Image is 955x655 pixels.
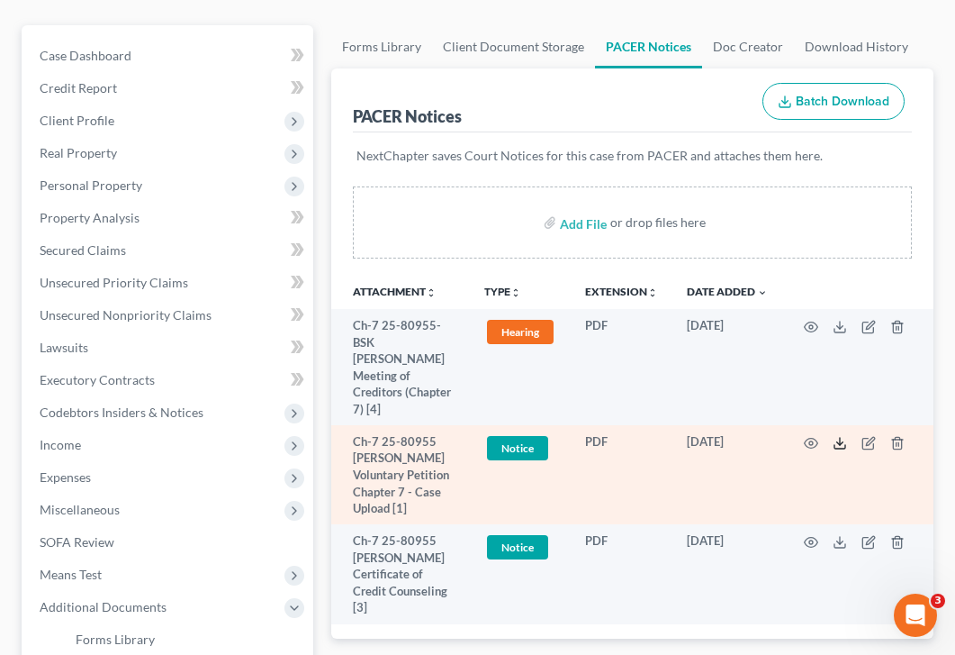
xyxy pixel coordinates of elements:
td: PDF [571,425,672,524]
a: Doc Creator [702,25,794,68]
span: Lawsuits [40,340,88,355]
span: Personal Property [40,177,142,193]
i: unfold_more [426,287,437,298]
div: or drop files here [610,214,706,232]
a: Unsecured Priority Claims [25,267,313,299]
span: Secured Claims [40,242,126,258]
i: expand_more [757,287,768,298]
p: NextChapter saves Court Notices for this case from PACER and attaches them here. [356,147,908,165]
a: PACER Notices [595,25,702,68]
span: Batch Download [796,94,889,109]
a: Attachmentunfold_more [353,285,437,298]
a: Secured Claims [25,234,313,267]
a: Lawsuits [25,332,313,364]
span: Miscellaneous [40,502,120,517]
span: Notice [487,535,548,559]
span: Client Profile [40,113,114,128]
button: TYPEunfold_more [484,287,521,298]
i: unfold_more [647,287,658,298]
span: SOFA Review [40,534,114,550]
a: Client Document Storage [432,25,595,68]
i: unfold_more [510,287,521,298]
a: Notice [484,433,556,463]
a: Unsecured Nonpriority Claims [25,299,313,332]
td: [DATE] [672,309,782,425]
span: Executory Contracts [40,372,155,387]
td: Ch-7 25-80955 [PERSON_NAME] Voluntary Petition Chapter 7 - Case Upload [1] [331,425,470,524]
a: Date Added expand_more [687,285,768,298]
a: Hearing [484,317,556,347]
span: Means Test [40,567,102,582]
button: Batch Download [762,83,905,121]
span: Credit Report [40,80,117,96]
span: Notice [487,436,548,460]
span: Expenses [40,469,91,485]
a: Property Analysis [25,202,313,234]
span: Real Property [40,145,117,160]
td: PDF [571,524,672,623]
a: Case Dashboard [25,40,313,72]
a: SOFA Review [25,526,313,559]
td: Ch-7 25-80955-BSK [PERSON_NAME] Meeting of Creditors (Chapter 7) [4] [331,309,470,425]
a: Download History [794,25,919,68]
span: Case Dashboard [40,48,131,63]
span: 3 [931,594,945,608]
div: PACER Notices [353,105,462,127]
a: Extensionunfold_more [585,285,658,298]
span: Additional Documents [40,599,167,614]
span: Forms Library [76,632,155,647]
iframe: Intercom live chat [894,594,937,637]
span: Income [40,437,81,452]
span: Property Analysis [40,210,140,225]
span: Hearing [487,320,554,344]
td: [DATE] [672,425,782,524]
td: [DATE] [672,524,782,623]
td: PDF [571,309,672,425]
a: Credit Report [25,72,313,105]
span: Codebtors Insiders & Notices [40,405,203,420]
a: Executory Contracts [25,364,313,396]
span: Unsecured Priority Claims [40,275,188,290]
td: Ch-7 25-80955 [PERSON_NAME] Certificate of Credit Counseling [3] [331,524,470,623]
a: Forms Library [331,25,432,68]
span: Unsecured Nonpriority Claims [40,307,212,323]
a: Notice [484,532,556,562]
